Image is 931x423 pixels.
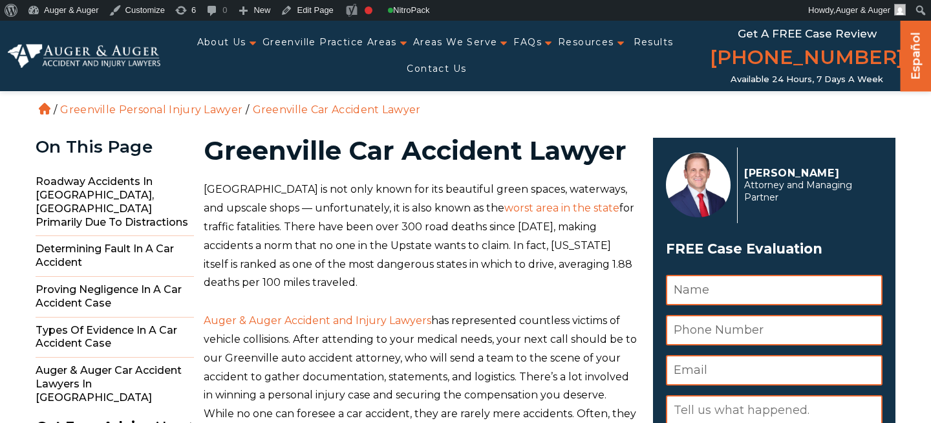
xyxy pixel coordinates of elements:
span: Roadway Accidents in [GEOGRAPHIC_DATA], [GEOGRAPHIC_DATA] Primarily Due to Distractions [36,169,194,236]
a: Greenville Practice Areas [262,29,397,56]
span: Types of Evidence in a Car Accident Case [36,318,194,358]
img: Herbert Auger [666,153,731,217]
a: worst area in the state [504,202,619,214]
div: On This Page [36,138,194,157]
a: Español [906,20,926,88]
a: FAQs [513,29,542,56]
span: Auger & Auger [835,5,890,15]
a: About Us [197,29,246,56]
span: Get a FREE Case Review [738,27,877,40]
a: Results [634,29,674,56]
a: Auger & Auger Accident and Injury Lawyers [204,314,431,327]
p: [PERSON_NAME] [744,167,875,179]
a: Resources [558,29,614,56]
h1: Greenville Car Accident Lawyer [204,138,637,164]
input: Phone Number [666,315,883,345]
a: [PHONE_NUMBER] [710,43,904,74]
span: Available 24 Hours, 7 Days a Week [731,74,883,85]
p: [GEOGRAPHIC_DATA] is not only known for its beautiful green spaces, waterways, and upscale shops ... [204,180,637,292]
div: Focus keyphrase not set [365,6,372,14]
span: Proving Negligence in a Car Accident Case [36,277,194,318]
span: FREE Case Evaluation [666,237,883,261]
input: Email [666,355,883,385]
a: Contact Us [407,56,466,82]
a: Greenville Personal Injury Lawyer [60,103,242,116]
span: Auger & Auger Car Accident Lawyers in [GEOGRAPHIC_DATA] [36,358,194,411]
a: Home [39,103,50,114]
li: Greenville Car Accident Lawyer [250,103,424,116]
a: Areas We Serve [413,29,498,56]
span: Determining Fault in a Car Accident [36,236,194,277]
input: Name [666,275,883,305]
img: Auger & Auger Accident and Injury Lawyers Logo [8,44,160,67]
span: Attorney and Managing Partner [744,179,875,204]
